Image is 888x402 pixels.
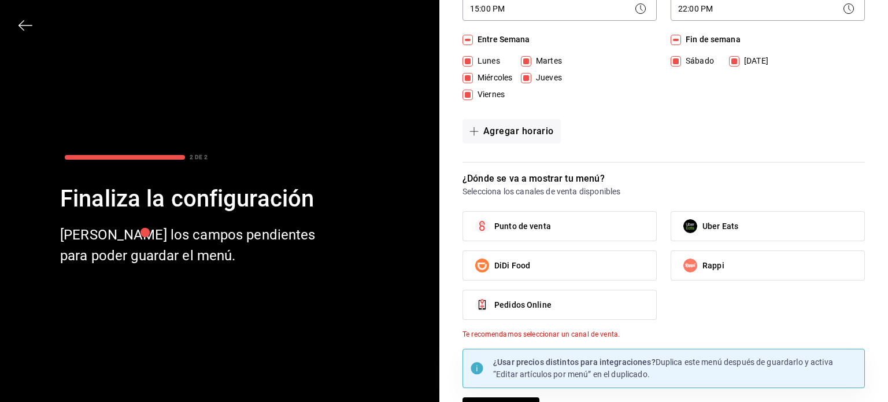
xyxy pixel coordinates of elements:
span: Sábado [681,55,714,67]
span: Jueves [531,72,562,84]
div: 2 DE 2 [190,153,208,161]
span: Lunes [473,55,500,67]
div: Te recomendamos seleccionar un canal de venta. [462,329,865,340]
span: Punto de venta [494,220,551,233]
span: Rappi [702,260,724,272]
strong: ¿Usar precios distintos para integraciones? [493,357,656,367]
span: Uber Eats [702,220,738,233]
span: Entre Semana [473,34,530,46]
div: Finaliza la configuración [60,183,319,215]
span: Viernes [473,88,505,101]
span: DiDi Food [494,260,530,272]
p: ¿Dónde se va a mostrar tu menú? [462,172,865,186]
div: [PERSON_NAME] los campos pendientes para poder guardar el menú. [60,224,319,266]
p: Selecciona los canales de venta disponibles [462,186,865,197]
button: Agregar horario [462,119,561,143]
p: Duplica este menú después de guardarlo y activa “Editar artículos por menú” en el duplicado. [493,356,857,381]
span: Fin de semana [681,34,741,46]
span: Pedidos Online [494,299,552,311]
span: [DATE] [739,55,768,67]
span: Martes [531,55,562,67]
span: Miércoles [473,72,512,84]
